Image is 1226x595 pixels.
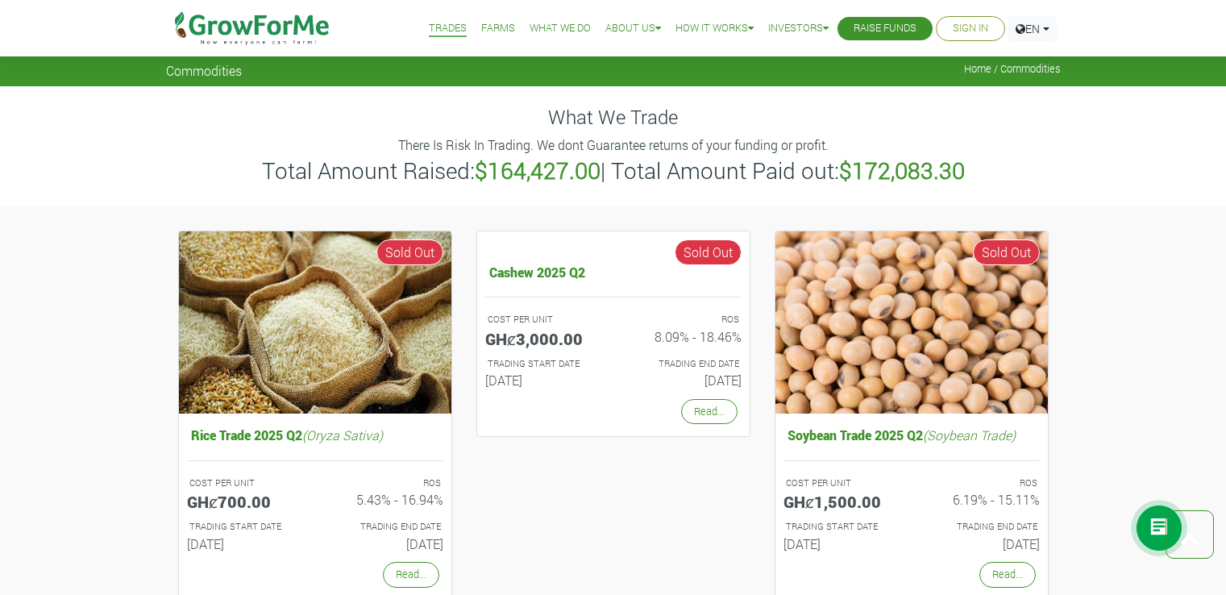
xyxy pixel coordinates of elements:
[485,260,742,395] a: Cashew 2025 Q2 COST PER UNIT GHȼ3,000.00 ROS 8.09% - 18.46% TRADING START DATE [DATE] TRADING END...
[383,562,439,587] a: Read...
[675,20,754,37] a: How it Works
[189,476,301,490] p: COST PER UNIT
[187,423,443,558] a: Rice Trade 2025 Q2(Oryza Sativa) COST PER UNIT GHȼ700.00 ROS 5.43% - 16.94% TRADING START DATE [D...
[302,426,383,443] i: (Oryza Sativa)
[924,492,1040,507] h6: 6.19% - 15.11%
[485,372,601,388] h6: [DATE]
[429,20,467,37] a: Trades
[625,372,742,388] h6: [DATE]
[926,520,1037,534] p: Estimated Trading End Date
[376,239,443,265] span: Sold Out
[924,536,1040,551] h6: [DATE]
[786,520,897,534] p: Estimated Trading Start Date
[488,313,599,327] p: COST PER UNIT
[783,423,1040,558] a: Soybean Trade 2025 Q2(Soybean Trade) COST PER UNIT GHȼ1,500.00 ROS 6.19% - 15.11% TRADING START D...
[168,157,1058,185] h3: Total Amount Raised: | Total Amount Paid out:
[179,231,451,414] img: growforme image
[953,20,988,37] a: Sign In
[166,106,1061,129] h4: What We Trade
[768,20,829,37] a: Investors
[330,476,441,490] p: ROS
[1008,16,1057,41] a: EN
[187,492,303,511] h5: GHȼ700.00
[488,357,599,371] p: Estimated Trading Start Date
[628,357,739,371] p: Estimated Trading End Date
[964,63,1061,75] span: Home / Commodities
[923,426,1016,443] i: (Soybean Trade)
[605,20,661,37] a: About Us
[187,423,443,447] h5: Rice Trade 2025 Q2
[187,536,303,551] h6: [DATE]
[475,156,601,185] b: $164,427.00
[485,329,601,348] h5: GHȼ3,000.00
[166,63,242,78] span: Commodities
[854,20,916,37] a: Raise Funds
[783,423,1040,447] h5: Soybean Trade 2025 Q2
[783,536,900,551] h6: [DATE]
[625,329,742,344] h6: 8.09% - 18.46%
[973,239,1040,265] span: Sold Out
[786,476,897,490] p: COST PER UNIT
[327,536,443,551] h6: [DATE]
[330,520,441,534] p: Estimated Trading End Date
[189,520,301,534] p: Estimated Trading Start Date
[979,562,1036,587] a: Read...
[628,313,739,327] p: ROS
[839,156,965,185] b: $172,083.30
[681,399,738,424] a: Read...
[327,492,443,507] h6: 5.43% - 16.94%
[783,492,900,511] h5: GHȼ1,500.00
[485,260,742,284] h5: Cashew 2025 Q2
[926,476,1037,490] p: ROS
[775,231,1048,414] img: growforme image
[675,239,742,265] span: Sold Out
[530,20,591,37] a: What We Do
[481,20,515,37] a: Farms
[168,135,1058,155] p: There Is Risk In Trading. We dont Guarantee returns of your funding or profit.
